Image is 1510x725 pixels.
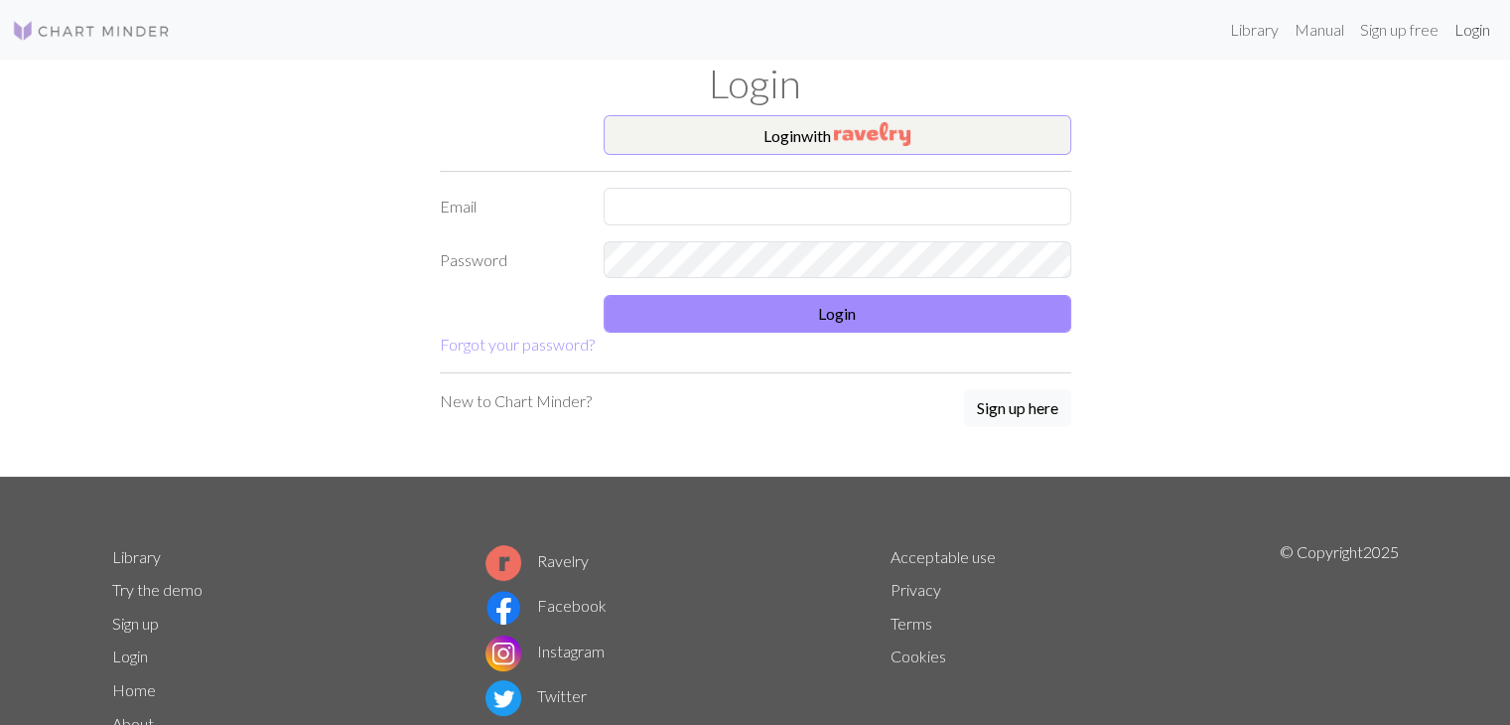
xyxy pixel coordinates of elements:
[112,647,148,665] a: Login
[1222,10,1287,50] a: Library
[485,590,521,626] img: Facebook logo
[428,188,592,225] label: Email
[485,680,521,716] img: Twitter logo
[428,241,592,279] label: Password
[891,580,941,599] a: Privacy
[485,545,521,581] img: Ravelry logo
[1446,10,1498,50] a: Login
[891,614,932,633] a: Terms
[440,389,592,413] p: New to Chart Minder?
[834,122,910,146] img: Ravelry
[604,115,1071,155] button: Loginwith
[440,335,595,354] a: Forgot your password?
[112,547,161,566] a: Library
[12,19,171,43] img: Logo
[891,547,996,566] a: Acceptable use
[112,680,156,699] a: Home
[112,580,203,599] a: Try the demo
[604,295,1071,333] button: Login
[891,647,946,665] a: Cookies
[964,389,1071,429] a: Sign up here
[964,389,1071,427] button: Sign up here
[112,614,159,633] a: Sign up
[1352,10,1446,50] a: Sign up free
[485,636,521,671] img: Instagram logo
[485,686,587,705] a: Twitter
[100,60,1411,107] h1: Login
[1287,10,1352,50] a: Manual
[485,551,589,570] a: Ravelry
[485,642,605,660] a: Instagram
[485,596,607,615] a: Facebook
